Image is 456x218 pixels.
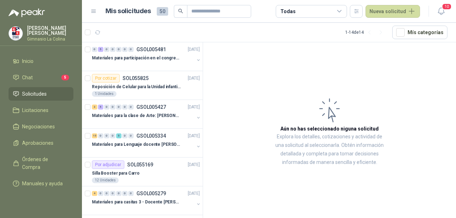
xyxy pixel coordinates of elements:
div: 0 [104,47,109,52]
div: 3 [92,105,97,110]
div: 0 [128,191,134,196]
span: Licitaciones [22,106,48,114]
a: 4 0 0 0 0 0 0 GSOL005279[DATE] Materiales para casitas 3 - Docente [PERSON_NAME] [92,189,201,212]
p: [PERSON_NAME] [PERSON_NAME] [27,26,73,36]
p: Materiales para casitas 3 - Docente [PERSON_NAME] [92,199,181,206]
div: 0 [128,105,134,110]
div: 5 [98,105,103,110]
button: 10 [435,5,447,18]
p: GSOL005427 [136,105,166,110]
p: [DATE] [188,46,200,53]
p: [DATE] [188,190,200,197]
a: Licitaciones [9,103,73,117]
p: SOL055169 [127,162,153,167]
a: Por cotizarSOL055825[DATE] Reposición de Celular para la Unidad infantil (con forro, y vidrio pro... [82,71,203,100]
div: 0 [110,47,115,52]
div: 0 [104,191,109,196]
a: Órdenes de Compra [9,153,73,174]
div: 5 [98,47,103,52]
div: 0 [116,47,121,52]
h3: Aún no has seleccionado niguna solicitud [280,125,379,133]
div: 0 [122,133,128,138]
span: Chat [22,74,33,81]
span: 5 [61,75,69,80]
span: search [178,9,183,14]
span: Negociaciones [22,123,55,131]
button: Nueva solicitud [366,5,420,18]
p: GSOL005279 [136,191,166,196]
div: 0 [122,47,128,52]
div: 5 [116,133,121,138]
a: Negociaciones [9,120,73,133]
div: 0 [104,133,109,138]
a: Chat5 [9,71,73,84]
span: Solicitudes [22,90,47,98]
div: 0 [92,47,97,52]
a: Manuales y ayuda [9,177,73,190]
p: Gimnasio La Colina [27,37,73,41]
div: 0 [122,105,128,110]
div: 0 [116,191,121,196]
span: 50 [157,7,168,16]
div: 0 [110,105,115,110]
span: Manuales y ayuda [22,180,63,187]
span: 10 [442,3,452,10]
p: Materiales para la clase de Arte: [PERSON_NAME] [92,112,181,119]
a: 3 5 0 0 0 0 0 GSOL005427[DATE] Materiales para la clase de Arte: [PERSON_NAME] [92,103,201,126]
div: Por adjudicar [92,160,124,169]
div: 4 [92,191,97,196]
button: Mís categorías [392,26,447,39]
p: GSOL005481 [136,47,166,52]
span: Inicio [22,57,33,65]
div: 0 [104,105,109,110]
a: Aprobaciones [9,136,73,150]
div: 0 [110,133,115,138]
span: Aprobaciones [22,139,53,147]
div: 1 Unidades [92,91,116,97]
p: GSOL005334 [136,133,166,138]
a: 15 0 0 0 5 0 0 GSOL005334[DATE] Materiales para Lenguaje docente [PERSON_NAME] [92,132,201,154]
img: Company Logo [9,27,22,40]
div: Por cotizar [92,74,120,83]
a: Solicitudes [9,87,73,101]
h1: Mis solicitudes [105,6,151,16]
div: 0 [98,191,103,196]
div: 0 [128,133,134,138]
a: Inicio [9,54,73,68]
p: Materiales para Lenguaje docente [PERSON_NAME] [92,141,181,148]
span: Órdenes de Compra [22,155,67,171]
div: 0 [98,133,103,138]
div: 1 - 14 de 14 [345,27,387,38]
img: Logo peakr [9,9,45,17]
a: Por adjudicarSOL055169[DATE] Silla Booster para Carro12 Unidades [82,158,203,186]
div: 0 [128,47,134,52]
p: [DATE] [188,104,200,111]
p: SOL055825 [123,76,149,81]
div: 15 [92,133,97,138]
div: 0 [110,191,115,196]
div: 0 [122,191,128,196]
div: 12 Unidades [92,177,119,183]
div: Todas [280,7,295,15]
p: Silla Booster para Carro [92,170,140,177]
p: [DATE] [188,161,200,168]
p: [DATE] [188,75,200,82]
p: [DATE] [188,133,200,139]
p: Explora los detalles, cotizaciones y actividad de una solicitud al seleccionarla. Obtén informaci... [274,133,385,167]
a: 0 5 0 0 0 0 0 GSOL005481[DATE] Materiales para participación en el congreso, UI [92,45,201,68]
p: Materiales para participación en el congreso, UI [92,55,181,62]
p: Reposición de Celular para la Unidad infantil (con forro, y vidrio protector) [92,84,181,90]
div: 0 [116,105,121,110]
